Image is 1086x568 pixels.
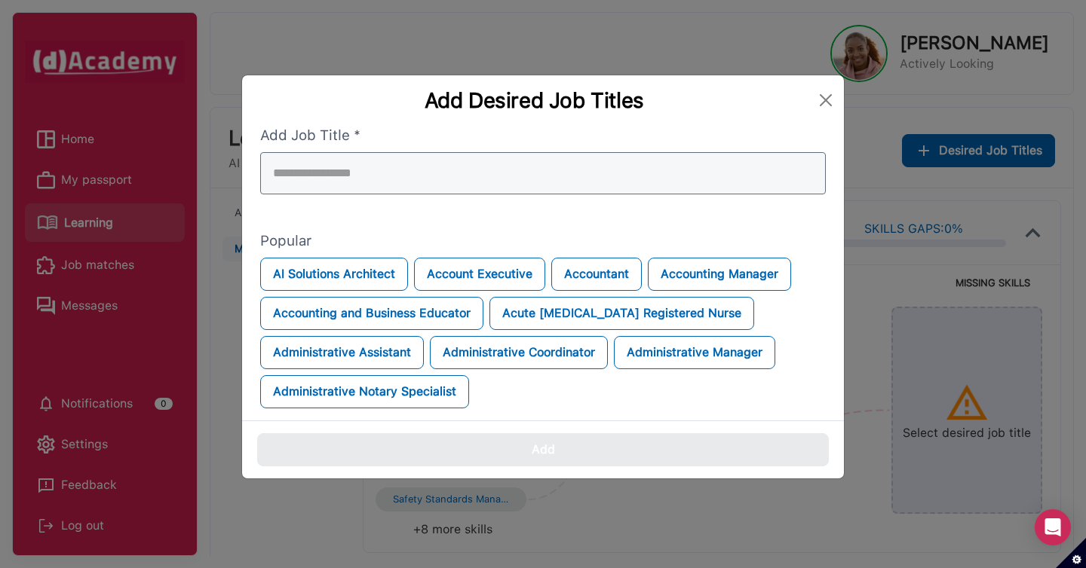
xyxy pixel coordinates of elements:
[260,231,826,252] label: Popular
[532,439,555,460] div: Add
[414,258,545,291] button: Account Executive
[814,88,838,112] button: Close
[648,258,791,291] button: Accounting Manager
[260,297,483,330] button: Accounting and Business Educator
[260,258,408,291] button: AI Solutions Architect
[1056,538,1086,568] button: Set cookie preferences
[614,336,775,369] button: Administrative Manager
[489,297,754,330] button: Acute [MEDICAL_DATA] Registered Nurse
[260,375,469,408] button: Administrative Notary Specialist
[1035,509,1071,545] div: Open Intercom Messenger
[260,125,826,146] label: Add Job Title *
[551,258,642,291] button: Accountant
[260,336,424,369] button: Administrative Assistant
[257,433,829,466] button: Add
[254,87,814,113] div: Add Desired Job Titles
[430,336,608,369] button: Administrative Coordinator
